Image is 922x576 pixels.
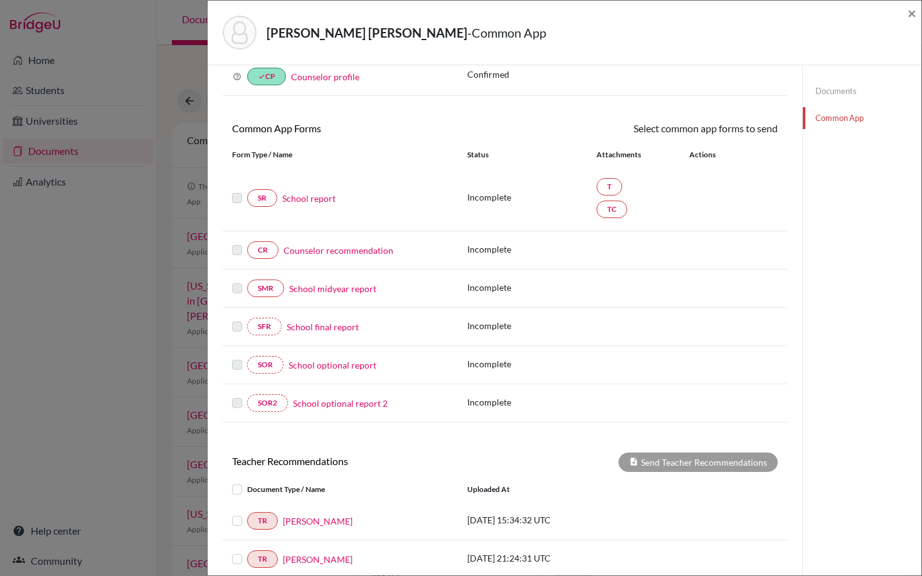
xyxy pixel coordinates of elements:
[908,4,916,22] span: ×
[467,149,596,160] div: Status
[467,319,596,332] p: Incomplete
[283,244,393,257] a: Counselor recommendation
[282,192,336,205] a: School report
[247,280,284,297] a: SMR
[287,320,359,333] a: School final report
[467,243,596,256] p: Incomplete
[223,122,505,134] h6: Common App Forms
[247,512,278,530] a: TR
[223,455,505,467] h6: Teacher Recommendations
[596,201,627,218] a: TC
[247,356,283,374] a: SOR
[283,515,352,528] a: [PERSON_NAME]
[467,552,637,565] p: [DATE] 21:24:31 UTC
[223,149,458,160] div: Form Type / Name
[505,121,787,136] div: Select common app forms to send
[467,357,596,370] p: Incomplete
[247,318,282,335] a: SFR
[223,482,458,497] div: Document Type / Name
[247,241,278,259] a: CR
[908,6,916,21] button: Close
[267,25,467,40] strong: [PERSON_NAME] [PERSON_NAME]
[467,25,546,40] span: - Common App
[247,189,277,207] a: SR
[803,107,921,129] a: Common App
[293,397,388,410] a: School optional report 2
[467,191,596,204] p: Incomplete
[596,178,622,196] a: T
[458,482,646,497] div: Uploaded at
[283,553,352,566] a: [PERSON_NAME]
[291,71,359,82] a: Counselor profile
[258,73,265,80] i: done
[467,281,596,294] p: Incomplete
[467,68,778,81] p: Confirmed
[247,550,278,568] a: TR
[803,80,921,102] a: Documents
[247,68,286,85] a: doneCP
[618,453,778,472] div: Send Teacher Recommendations
[247,394,288,412] a: SOR2
[596,149,674,160] div: Attachments
[467,395,596,409] p: Incomplete
[674,149,752,160] div: Actions
[467,513,637,526] p: [DATE] 15:34:32 UTC
[289,282,376,295] a: School midyear report
[289,359,376,372] a: School optional report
